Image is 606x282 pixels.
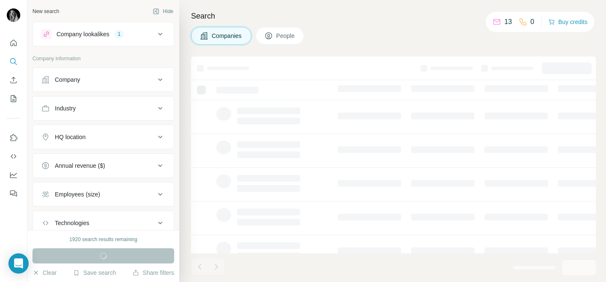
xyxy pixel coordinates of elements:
[33,213,174,233] button: Technologies
[73,269,116,277] button: Save search
[55,133,86,141] div: HQ location
[7,35,20,51] button: Quick start
[7,167,20,183] button: Dashboard
[548,16,587,28] button: Buy credits
[33,24,174,44] button: Company lookalikes1
[55,219,89,227] div: Technologies
[55,104,76,113] div: Industry
[33,127,174,147] button: HQ location
[7,149,20,164] button: Use Surfe API
[55,75,80,84] div: Company
[33,70,174,90] button: Company
[32,269,57,277] button: Clear
[32,55,174,62] p: Company information
[114,30,124,38] div: 1
[147,5,179,18] button: Hide
[7,73,20,88] button: Enrich CSV
[504,17,512,27] p: 13
[7,186,20,201] button: Feedback
[212,32,242,40] span: Companies
[33,184,174,204] button: Employees (size)
[276,32,296,40] span: People
[7,91,20,106] button: My lists
[32,8,59,15] div: New search
[33,98,174,118] button: Industry
[531,17,534,27] p: 0
[70,236,137,243] div: 1920 search results remaining
[57,30,109,38] div: Company lookalikes
[33,156,174,176] button: Annual revenue ($)
[7,54,20,69] button: Search
[7,8,20,22] img: Avatar
[55,161,105,170] div: Annual revenue ($)
[8,253,29,274] div: Open Intercom Messenger
[7,130,20,145] button: Use Surfe on LinkedIn
[55,190,100,199] div: Employees (size)
[191,10,596,22] h4: Search
[132,269,174,277] button: Share filters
